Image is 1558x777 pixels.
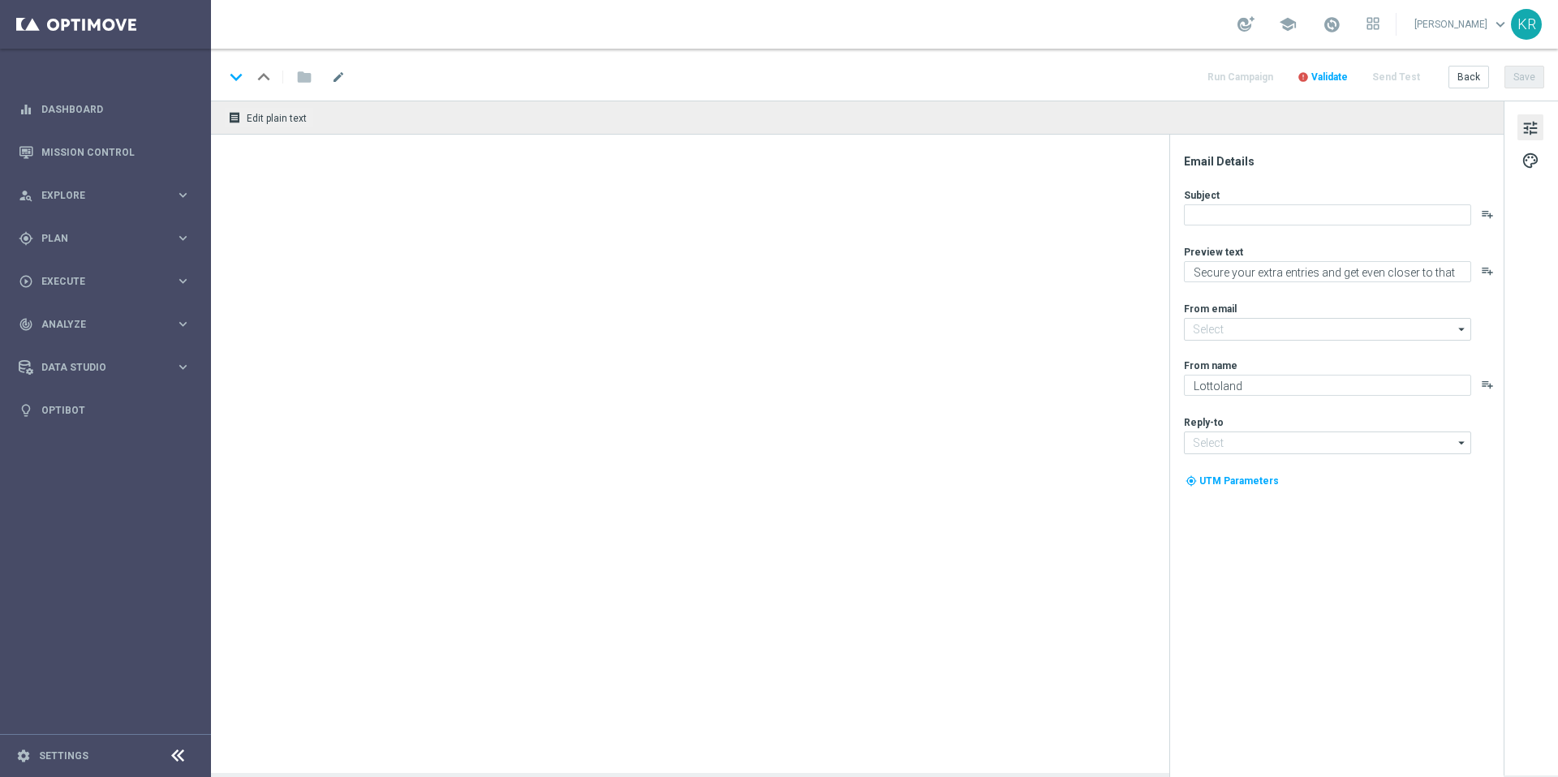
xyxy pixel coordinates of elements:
i: lightbulb [19,403,33,418]
i: error [1298,71,1309,83]
label: From name [1184,359,1237,372]
span: keyboard_arrow_down [1491,15,1509,33]
div: Data Studio [19,360,175,375]
button: play_circle_outline Execute keyboard_arrow_right [18,275,192,288]
div: Dashboard [19,88,191,131]
span: school [1279,15,1297,33]
span: Execute [41,277,175,286]
span: tune [1521,118,1539,139]
span: Edit plain text [247,113,307,124]
div: Email Details [1184,154,1502,169]
span: UTM Parameters [1199,475,1279,487]
i: keyboard_arrow_right [175,316,191,332]
label: Subject [1184,189,1220,202]
i: arrow_drop_down [1454,432,1470,453]
span: Explore [41,191,175,200]
span: Validate [1311,71,1348,83]
button: palette [1517,147,1543,173]
button: gps_fixed Plan keyboard_arrow_right [18,232,192,245]
button: Data Studio keyboard_arrow_right [18,361,192,374]
label: Reply-to [1184,416,1224,429]
button: error Validate [1295,67,1350,88]
i: play_circle_outline [19,274,33,289]
i: equalizer [19,102,33,117]
button: playlist_add [1481,378,1494,391]
button: Save [1504,66,1544,88]
button: tune [1517,114,1543,140]
label: From email [1184,303,1237,316]
div: Execute [19,274,175,289]
input: Select [1184,318,1471,341]
a: Dashboard [41,88,191,131]
div: Optibot [19,388,191,431]
button: receipt Edit plain text [224,107,314,128]
i: keyboard_arrow_right [175,230,191,246]
div: Plan [19,231,175,246]
i: track_changes [19,317,33,332]
button: playlist_add [1481,264,1494,277]
i: person_search [19,188,33,203]
button: equalizer Dashboard [18,103,192,116]
div: Mission Control [19,131,191,174]
div: Explore [19,188,175,203]
span: mode_edit [331,70,346,84]
i: keyboard_arrow_right [175,359,191,375]
a: [PERSON_NAME]keyboard_arrow_down [1413,12,1511,36]
a: Mission Control [41,131,191,174]
button: my_location UTM Parameters [1184,472,1280,490]
button: Mission Control [18,146,192,159]
i: settings [16,749,31,763]
i: arrow_drop_down [1454,319,1470,340]
button: Back [1448,66,1489,88]
i: keyboard_arrow_down [224,65,248,89]
button: person_search Explore keyboard_arrow_right [18,189,192,202]
button: playlist_add [1481,208,1494,221]
button: lightbulb Optibot [18,404,192,417]
span: Plan [41,234,175,243]
span: palette [1521,150,1539,171]
i: gps_fixed [19,231,33,246]
div: KR [1511,9,1542,40]
a: Settings [39,751,88,761]
label: Preview text [1184,246,1243,259]
i: keyboard_arrow_right [175,273,191,289]
i: keyboard_arrow_right [175,187,191,203]
span: Analyze [41,320,175,329]
div: Analyze [19,317,175,332]
i: receipt [228,111,241,124]
button: track_changes Analyze keyboard_arrow_right [18,318,192,331]
input: Select [1184,431,1471,454]
i: my_location [1186,475,1197,487]
span: Data Studio [41,363,175,372]
a: Optibot [41,388,191,431]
